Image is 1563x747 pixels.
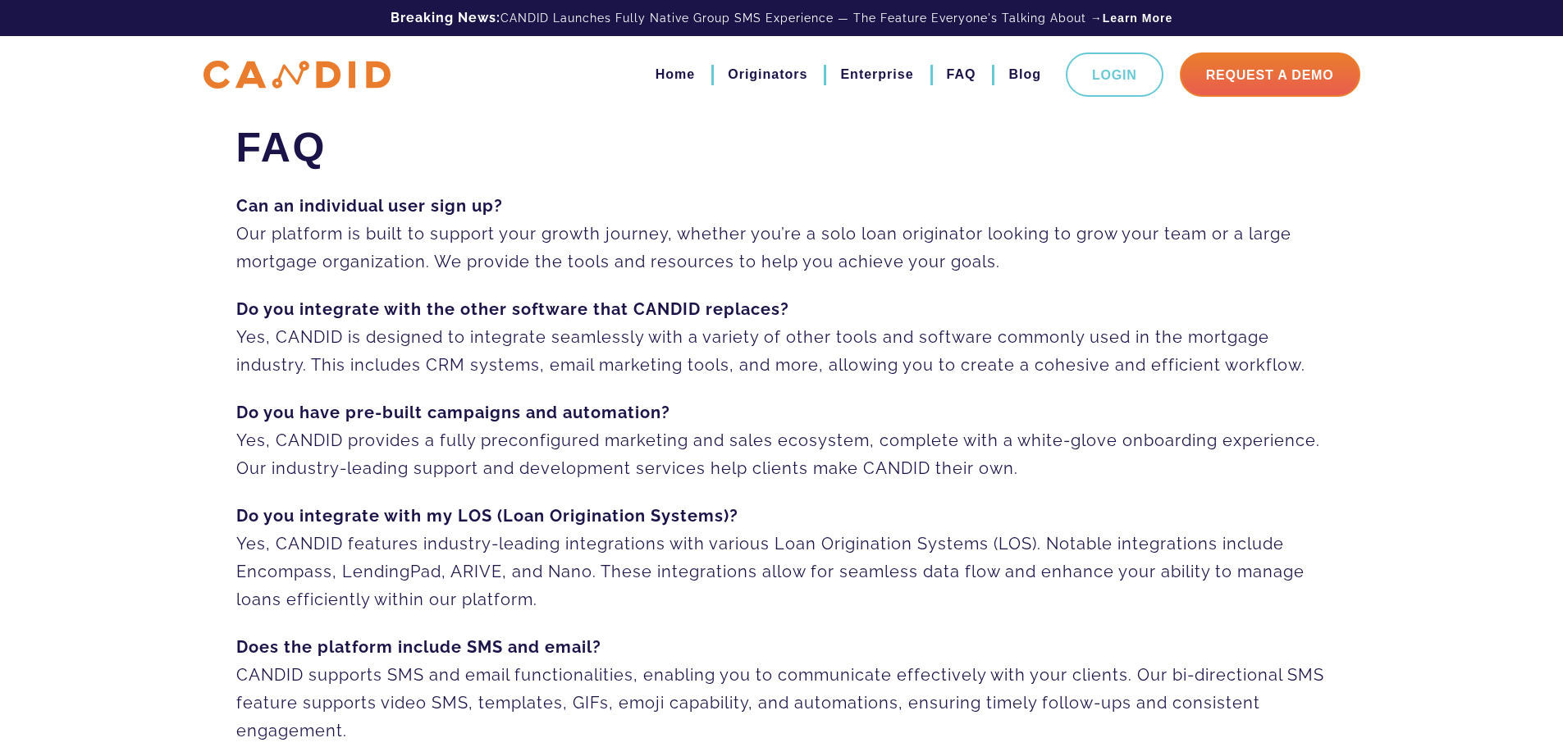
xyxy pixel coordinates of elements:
[236,399,1328,482] p: Yes, CANDID provides a fully preconfigured marketing and sales ecosystem, complete with a white-g...
[1103,10,1172,26] a: Learn More
[236,196,503,216] strong: Can an individual user sign up?
[840,61,913,89] a: Enterprise
[236,123,1328,172] h1: FAQ
[203,61,391,89] img: CANDID APP
[236,295,1328,379] p: Yes, CANDID is designed to integrate seamlessly with a variety of other tools and software common...
[236,637,601,657] strong: Does the platform include SMS and email?
[236,502,1328,613] p: Yes, CANDID features industry-leading integrations with various Loan Origination Systems (LOS). N...
[236,633,1328,745] p: CANDID supports SMS and email functionalities, enabling you to communicate effectively with your ...
[236,506,738,526] strong: Do you integrate with my LOS (Loan Origination Systems)?
[947,61,976,89] a: FAQ
[728,61,807,89] a: Originators
[656,61,695,89] a: Home
[391,10,500,25] b: Breaking News:
[1066,52,1163,97] a: Login
[236,192,1328,276] p: Our platform is built to support your growth journey, whether you’re a solo loan originator looki...
[1008,61,1041,89] a: Blog
[236,299,789,319] strong: Do you integrate with the other software that CANDID replaces?
[236,403,670,422] strong: Do you have pre-built campaigns and automation?
[1180,52,1360,97] a: Request A Demo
